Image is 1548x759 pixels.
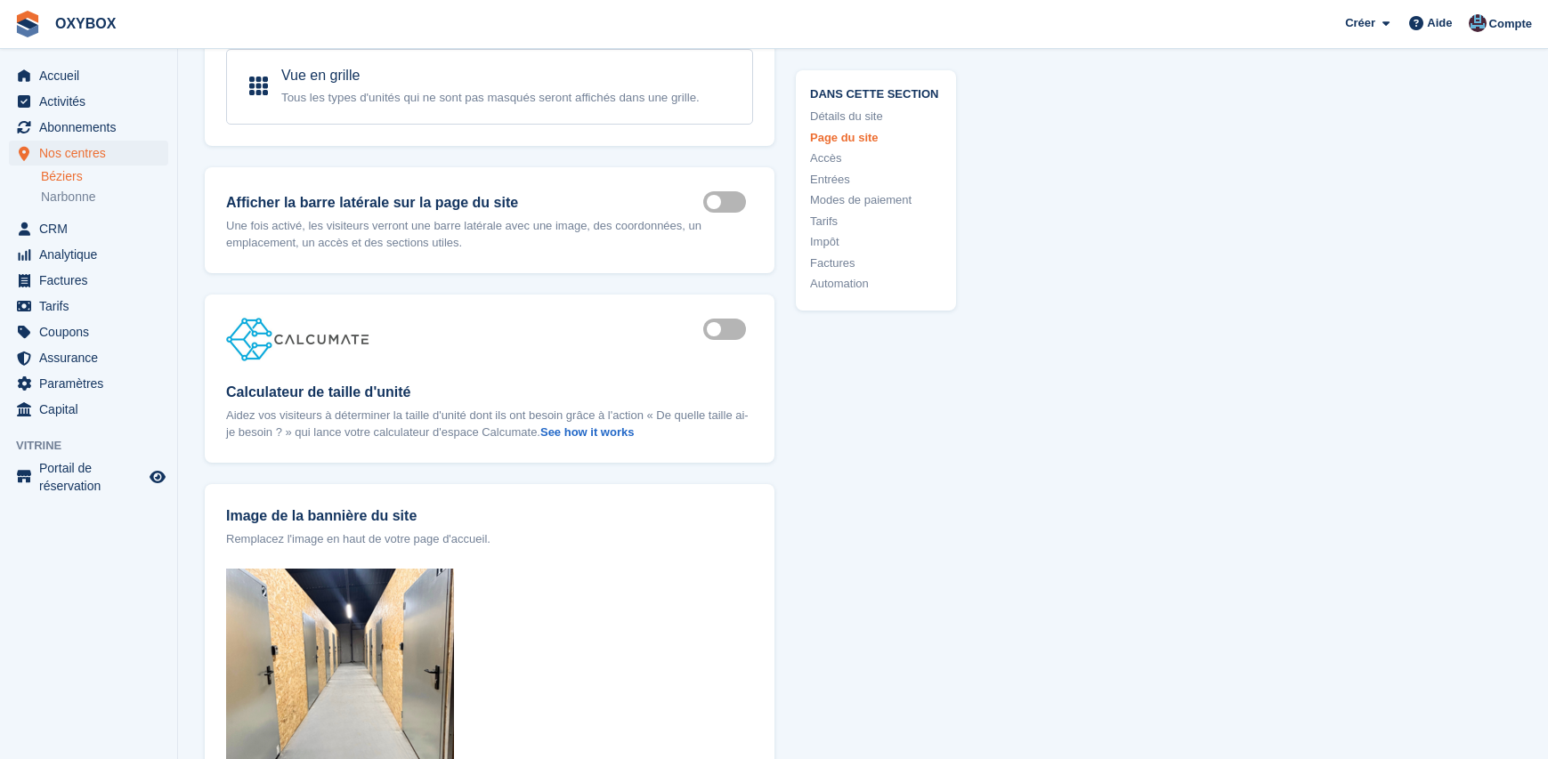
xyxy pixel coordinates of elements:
a: See how it works [540,425,634,439]
a: Factures [810,254,942,271]
span: Vitrine [16,437,177,455]
a: OXYBOX [48,9,123,38]
a: menu [9,371,168,396]
a: Narbonne [41,189,168,206]
label: Afficher la barre latérale sur la page du site [226,192,703,214]
span: Nos centres [39,141,146,166]
a: Accès [810,149,942,167]
a: menu [9,63,168,88]
a: Tarifs [810,212,942,230]
a: menu [9,115,168,140]
span: Portail de réservation [39,459,146,495]
span: Tarifs [39,294,146,319]
a: menu [9,319,168,344]
img: calcumate_logo-68c4a8085deca898b53b220a1c7e8a9816cf402ee1955ba1cf094f9c8ec4eff4.jpg [226,316,369,361]
span: Paramètres [39,371,146,396]
p: Aidez vos visiteurs à déterminer la taille d'unité dont ils ont besoin grâce à l'action « De quel... [226,407,753,441]
img: Oriana Devaux [1469,14,1487,32]
span: Compte [1489,15,1532,33]
span: Analytique [39,242,146,267]
a: Entrées [810,170,942,188]
label: Image de la bannière du site [226,505,753,527]
span: Aide [1427,14,1452,32]
a: menu [9,141,168,166]
a: menu [9,294,168,319]
p: Une fois activé, les visiteurs verront une barre latérale avec une image, des coordonnées, un emp... [226,217,703,252]
a: Béziers [41,168,168,185]
a: menu [9,268,168,293]
img: stora-icon-8386f47178a22dfd0bd8f6a31ec36ba5ce8667c1dd55bd0f319d3a0aa187defe.svg [14,11,41,37]
span: Accueil [39,63,146,88]
a: Automation [810,275,942,293]
a: menu [9,242,168,267]
p: Remplacez l'image en haut de votre page d'accueil. [226,530,753,548]
span: Factures [39,268,146,293]
a: menu [9,89,168,114]
label: Storefront show sidebar on site page [703,201,753,204]
span: Capital [39,397,146,422]
a: Détails du site [810,108,942,125]
span: Activités [39,89,146,114]
a: Impôt [810,233,942,251]
a: Boutique d'aperçu [147,466,168,488]
span: Abonnements [39,115,146,140]
a: Page du site [810,128,942,146]
small: Tous les types d'unités qui ne sont pas masqués seront affichés dans une grille. [281,91,700,104]
label: Is active [703,328,753,331]
a: menu [9,216,168,241]
label: Calculateur de taille d'unité [226,382,753,403]
a: menu [9,459,168,495]
a: menu [9,345,168,370]
a: Modes de paiement [810,191,942,209]
span: Créer [1345,14,1375,32]
span: Coupons [39,319,146,344]
span: Dans cette section [810,84,942,101]
a: menu [9,397,168,422]
span: CRM [39,216,146,241]
span: Vue en grille [281,68,360,83]
span: Assurance [39,345,146,370]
